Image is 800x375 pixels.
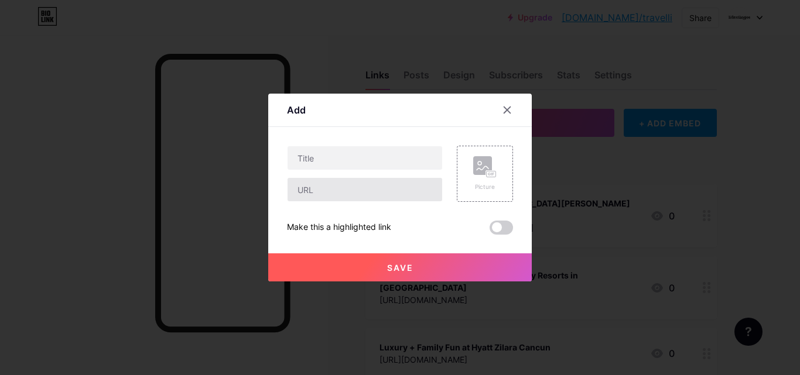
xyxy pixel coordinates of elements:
div: Picture [473,183,497,191]
button: Save [268,253,532,281]
input: URL [288,178,442,201]
span: Save [387,263,413,273]
input: Title [288,146,442,170]
div: Add [287,103,306,117]
div: Make this a highlighted link [287,221,391,235]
